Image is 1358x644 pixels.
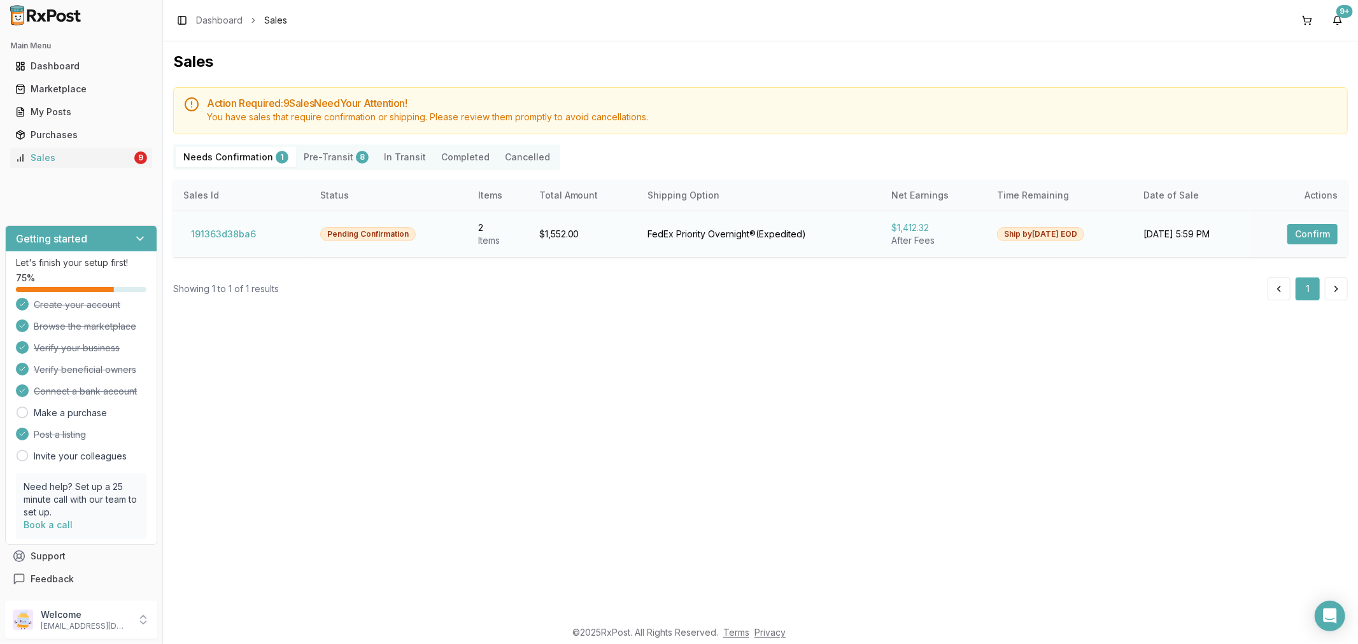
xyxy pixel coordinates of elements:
button: Needs Confirmation [176,147,296,167]
span: Post a listing [34,428,86,441]
p: [EMAIL_ADDRESS][DOMAIN_NAME] [41,621,129,631]
div: FedEx Priority Overnight® ( Expedited ) [647,228,871,241]
button: 9+ [1327,10,1348,31]
th: Actions [1252,180,1348,211]
button: In Transit [376,147,434,167]
button: Purchases [5,125,157,145]
div: Sales [15,151,132,164]
button: Confirm [1287,224,1338,244]
a: Make a purchase [34,407,107,419]
nav: breadcrumb [196,14,287,27]
p: Welcome [41,608,129,621]
button: My Posts [5,102,157,122]
th: Status [310,180,468,211]
a: Marketplace [10,78,152,101]
button: Feedback [5,568,157,591]
button: Support [5,545,157,568]
img: User avatar [13,610,33,630]
th: Time Remaining [987,180,1133,211]
button: 191363d38ba6 [183,224,264,244]
div: 8 [356,151,369,164]
p: Let's finish your setup first! [16,256,146,269]
div: $1,412.32 [891,221,977,234]
a: Dashboard [196,14,243,27]
div: You have sales that require confirmation or shipping. Please review them promptly to avoid cancel... [207,111,1337,123]
div: My Posts [15,106,147,118]
div: Showing 1 to 1 of 1 results [173,283,279,295]
h1: Sales [173,52,1348,72]
div: Marketplace [15,83,147,95]
a: Dashboard [10,55,152,78]
button: Pre-Transit [296,147,376,167]
h2: Main Menu [10,41,152,51]
div: Ship by [DATE] EOD [997,227,1084,241]
div: $1,552.00 [539,228,627,241]
span: Browse the marketplace [34,320,136,333]
span: Verify beneficial owners [34,363,136,376]
a: Purchases [10,123,152,146]
button: Cancelled [497,147,558,167]
button: 1 [1296,277,1320,300]
img: RxPost Logo [5,5,87,25]
div: Pending Confirmation [320,227,416,241]
th: Date of Sale [1133,180,1251,211]
div: [DATE] 5:59 PM [1143,228,1241,241]
a: My Posts [10,101,152,123]
span: Verify your business [34,342,120,354]
span: Create your account [34,298,120,311]
span: Connect a bank account [34,385,137,398]
div: 9+ [1336,5,1353,18]
a: Sales9 [10,146,152,169]
button: Sales9 [5,148,157,168]
div: Item s [478,234,518,247]
th: Items [468,180,528,211]
h5: Action Required: 9 Sale s Need Your Attention! [207,98,1337,108]
button: Completed [434,147,497,167]
span: 75 % [16,272,35,284]
div: After Fees [891,234,977,247]
span: Sales [264,14,287,27]
div: 9 [134,151,147,164]
div: Purchases [15,129,147,141]
a: Privacy [754,627,786,638]
th: Net Earnings [881,180,987,211]
button: Marketplace [5,79,157,99]
button: Dashboard [5,56,157,76]
div: Dashboard [15,60,147,73]
div: 1 [276,151,288,164]
div: Open Intercom Messenger [1315,601,1345,631]
th: Total Amount [529,180,637,211]
a: Book a call [24,519,73,530]
h3: Getting started [16,231,87,246]
span: Feedback [31,573,74,585]
a: Terms [723,627,749,638]
a: Invite your colleagues [34,450,127,463]
th: Sales Id [173,180,310,211]
p: Need help? Set up a 25 minute call with our team to set up. [24,480,139,519]
div: 2 [478,221,518,234]
th: Shipping Option [637,180,881,211]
